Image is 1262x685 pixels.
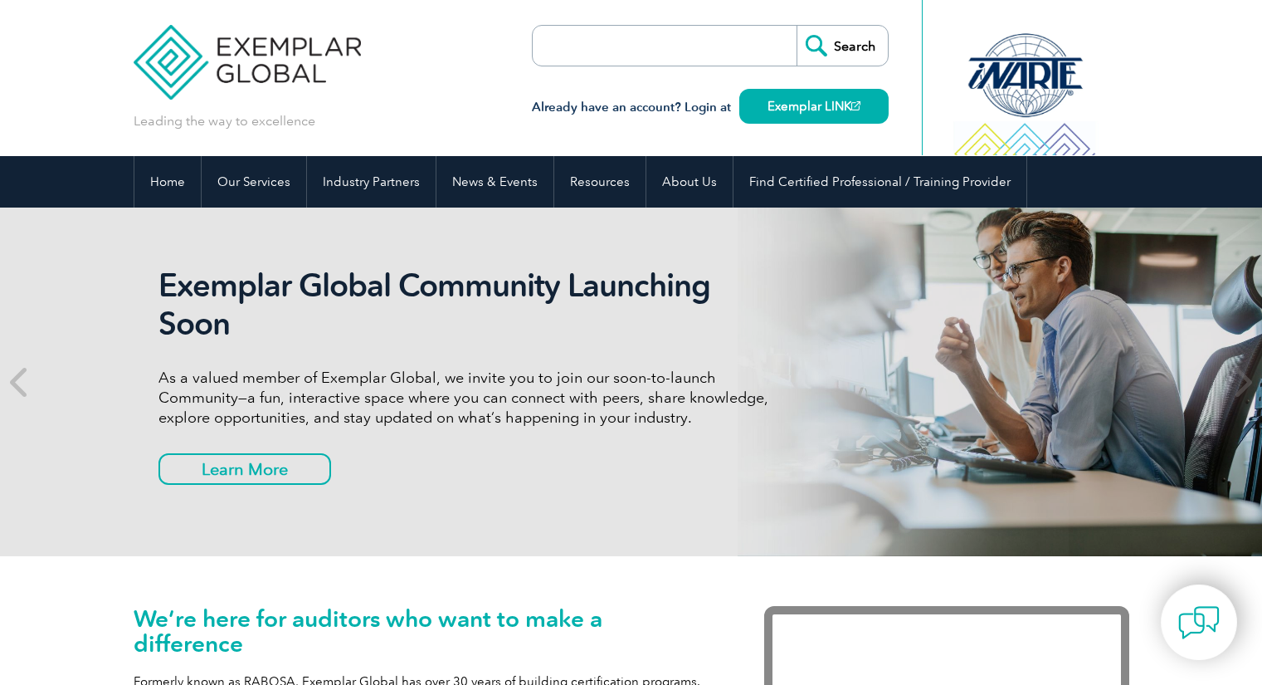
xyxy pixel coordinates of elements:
a: Our Services [202,156,306,208]
a: Learn More [158,453,331,485]
h2: Exemplar Global Community Launching Soon [158,267,781,343]
h1: We’re here for auditors who want to make a difference [134,606,714,656]
a: News & Events [436,156,553,208]
a: Home [134,156,201,208]
img: open_square.png [851,101,860,110]
p: As a valued member of Exemplar Global, we invite you to join our soon-to-launch Community—a fun, ... [158,368,781,428]
a: Resources [554,156,646,208]
a: Exemplar LINK [739,89,889,124]
input: Search [797,26,888,66]
h3: Already have an account? Login at [532,97,889,118]
p: Leading the way to excellence [134,112,315,130]
a: Industry Partners [307,156,436,208]
img: contact-chat.png [1178,602,1220,643]
a: About Us [646,156,733,208]
a: Find Certified Professional / Training Provider [733,156,1026,208]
